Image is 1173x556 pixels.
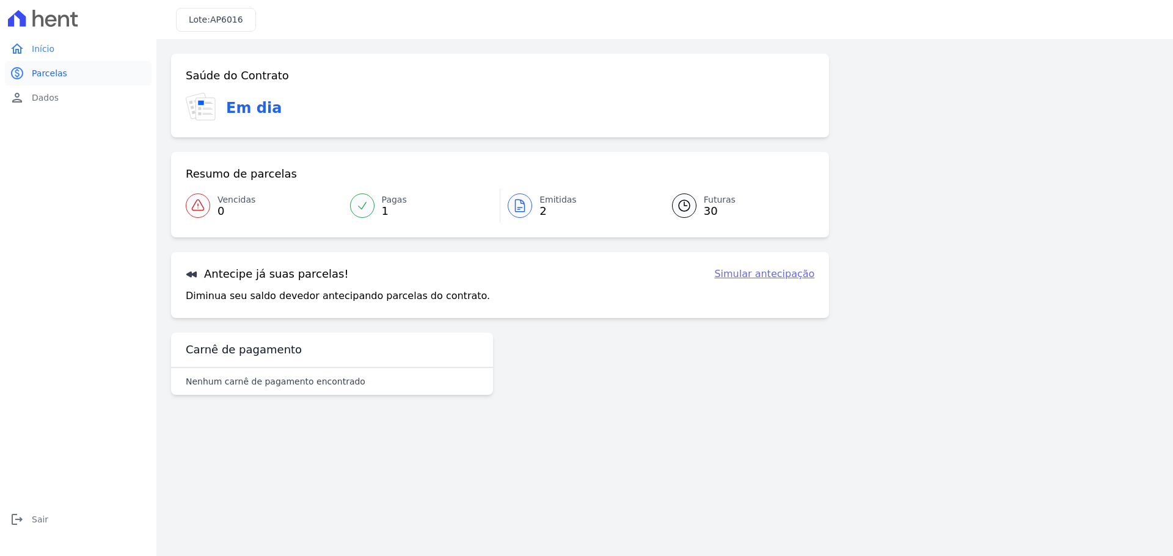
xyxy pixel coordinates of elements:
[32,92,59,104] span: Dados
[217,206,255,216] span: 0
[704,206,736,216] span: 30
[5,37,152,61] a: homeInício
[5,507,152,532] a: logoutSair
[186,342,302,357] h3: Carnê de pagamento
[500,189,657,223] a: Emitidas 2
[186,68,289,83] h3: Saúde do Contrato
[186,189,343,223] a: Vencidas 0
[704,193,736,206] span: Futuras
[32,513,48,525] span: Sair
[382,193,407,206] span: Pagas
[186,289,490,303] p: Diminua seu saldo devedor antecipando parcelas do contrato.
[657,189,815,223] a: Futuras 30
[189,13,243,26] h3: Lote:
[186,267,349,281] h3: Antecipe já suas parcelas!
[210,15,243,24] span: AP6016
[10,42,24,56] i: home
[186,167,297,181] h3: Resumo de parcelas
[382,206,407,216] span: 1
[343,189,500,223] a: Pagas 1
[226,97,282,119] h3: Em dia
[186,375,365,388] p: Nenhum carnê de pagamento encontrado
[539,206,577,216] span: 2
[217,193,255,206] span: Vencidas
[10,66,24,81] i: paid
[5,85,152,110] a: personDados
[32,43,54,55] span: Início
[32,67,67,79] span: Parcelas
[539,193,577,206] span: Emitidas
[10,512,24,527] i: logout
[10,90,24,105] i: person
[5,61,152,85] a: paidParcelas
[714,267,814,281] a: Simular antecipação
